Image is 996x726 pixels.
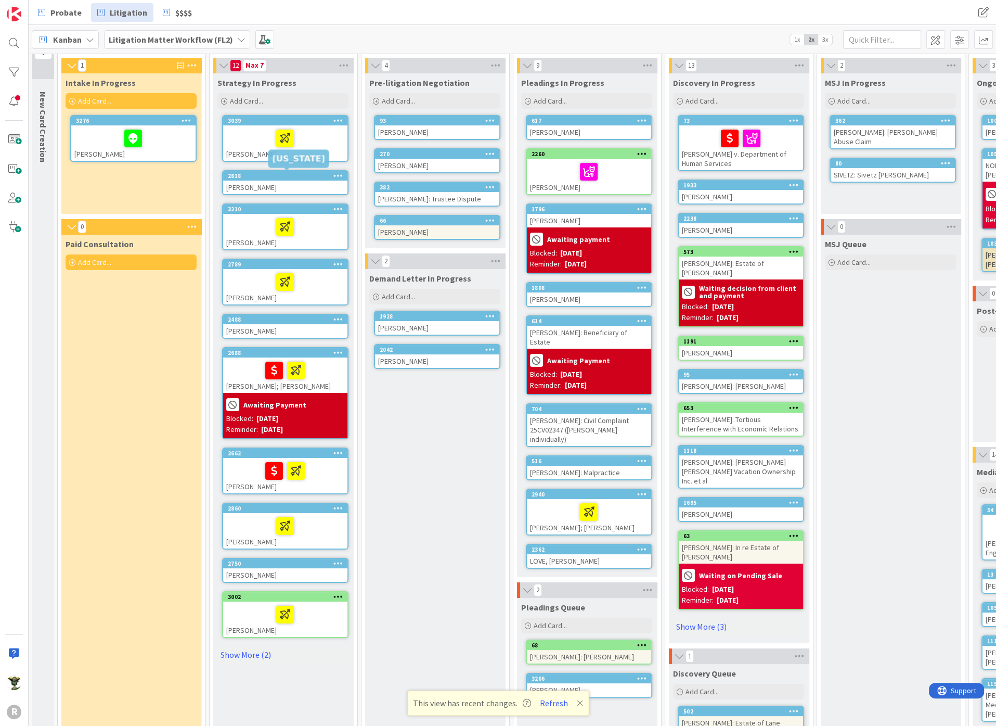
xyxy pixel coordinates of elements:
[532,150,651,158] div: 2260
[71,125,196,161] div: [PERSON_NAME]
[527,205,651,214] div: 1796
[532,117,651,124] div: 617
[223,260,347,304] div: 2789[PERSON_NAME]
[243,401,306,409] b: Awaiting Payment
[223,568,347,582] div: [PERSON_NAME]
[223,205,347,249] div: 3210[PERSON_NAME]
[375,354,499,368] div: [PERSON_NAME]
[7,7,21,21] img: Visit kanbanzone.com
[679,116,803,170] div: 73[PERSON_NAME] v. Department of Human Services
[679,247,803,279] div: 573[PERSON_NAME]: Estate of [PERSON_NAME]
[547,236,610,243] b: Awaiting payment
[685,59,697,72] span: 13
[831,168,955,182] div: SIVETZ: Sivetz [PERSON_NAME]
[223,559,347,568] div: 2750
[679,413,803,436] div: [PERSON_NAME]: Tortious Interference with Economic Relations
[527,214,651,227] div: [PERSON_NAME]
[223,458,347,493] div: [PERSON_NAME]
[683,371,803,378] div: 95
[804,34,818,45] span: 2x
[273,154,325,163] h5: [US_STATE]
[261,424,283,435] div: [DATE]
[527,490,651,499] div: 2940
[683,499,803,506] div: 1695
[527,545,651,568] div: 2362LOVE, [PERSON_NAME]
[521,78,604,88] span: Pleadings In Progress
[679,531,803,541] div: 63
[679,190,803,203] div: [PERSON_NAME]
[679,446,803,455] div: 1118
[32,3,88,22] a: Probate
[679,257,803,279] div: [PERSON_NAME]: Estate of [PERSON_NAME]
[527,283,651,306] div: 1808[PERSON_NAME]
[375,183,499,192] div: 382
[679,181,803,190] div: 1933
[699,285,800,299] b: Waiting decision from client and payment
[837,96,871,106] span: Add Card...
[717,595,739,606] div: [DATE]
[223,449,347,458] div: 2662
[673,618,804,635] a: Show More (3)
[375,192,499,206] div: [PERSON_NAME]: Trustee Dispute
[679,125,803,170] div: [PERSON_NAME] v. Department of Human Services
[375,116,499,125] div: 93
[375,159,499,172] div: [PERSON_NAME]
[527,316,651,349] div: 614[PERSON_NAME]: Beneficiary of Estate
[685,96,719,106] span: Add Card...
[532,206,651,213] div: 1796
[527,404,651,446] div: 704[PERSON_NAME]: Civil Complaint 25CV02347 ([PERSON_NAME] individually)
[837,221,846,233] span: 0
[527,205,651,227] div: 1796[PERSON_NAME]
[837,258,871,267] span: Add Card...
[527,404,651,414] div: 704
[527,116,651,139] div: 617[PERSON_NAME]
[375,225,499,239] div: [PERSON_NAME]
[532,546,651,553] div: 2362
[679,214,803,237] div: 2238[PERSON_NAME]
[375,216,499,225] div: 66
[157,3,198,22] a: $$$$
[223,504,347,513] div: 2860
[530,248,557,259] div: Blocked:
[527,650,651,664] div: [PERSON_NAME]: [PERSON_NAME]
[683,338,803,345] div: 1191
[679,403,803,413] div: 653
[78,96,111,106] span: Add Card...
[71,116,196,125] div: 3276
[527,159,651,194] div: [PERSON_NAME]
[679,455,803,488] div: [PERSON_NAME]: [PERSON_NAME] [PERSON_NAME] Vacation Ownership Inc. et al
[66,78,136,88] span: Intake In Progress
[530,380,562,391] div: Reminder:
[223,116,347,161] div: 3039[PERSON_NAME]
[375,312,499,335] div: 1928[PERSON_NAME]
[679,707,803,716] div: 502
[375,149,499,159] div: 270
[22,2,47,14] span: Support
[831,125,955,148] div: [PERSON_NAME]: [PERSON_NAME] Abuse Claim
[382,292,415,301] span: Add Card...
[530,259,562,270] div: Reminder:
[38,92,48,162] span: New Card Creation
[380,150,499,158] div: 270
[673,78,755,88] span: Discovery In Progress
[380,117,499,124] div: 93
[245,63,264,68] div: Max 7
[380,217,499,224] div: 66
[228,560,347,567] div: 2750
[683,248,803,256] div: 573
[78,221,86,233] span: 0
[682,595,714,606] div: Reminder:
[527,554,651,568] div: LOVE, [PERSON_NAME]
[369,273,471,284] span: Demand Letter In Progress
[217,646,348,663] a: Show More (2)
[375,216,499,239] div: 66[PERSON_NAME]
[527,641,651,650] div: 68
[223,504,347,549] div: 2860[PERSON_NAME]
[712,584,734,595] div: [DATE]
[375,312,499,321] div: 1928
[534,96,567,106] span: Add Card...
[527,283,651,292] div: 1808
[223,348,347,393] div: 2688[PERSON_NAME]; [PERSON_NAME]
[683,117,803,124] div: 73
[682,301,709,312] div: Blocked:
